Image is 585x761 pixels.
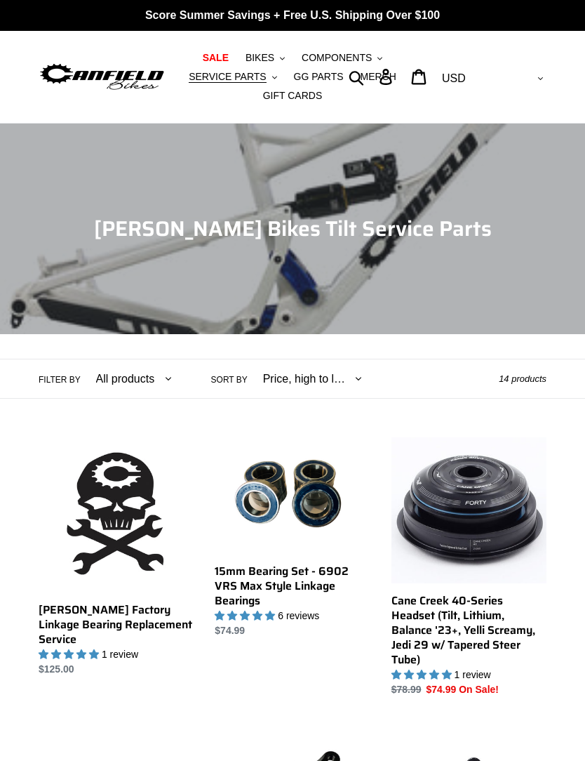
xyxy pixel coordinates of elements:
a: GIFT CARDS [256,86,330,105]
a: GG PARTS [287,67,351,86]
button: COMPONENTS [295,48,389,67]
span: SERVICE PARTS [189,71,266,83]
span: 14 products [499,373,546,384]
span: COMPONENTS [302,52,372,64]
button: BIKES [238,48,292,67]
span: BIKES [246,52,274,64]
span: GG PARTS [294,71,344,83]
img: Canfield Bikes [39,61,166,93]
span: [PERSON_NAME] Bikes Tilt Service Parts [94,212,492,245]
span: GIFT CARDS [263,90,323,102]
a: SALE [196,48,236,67]
span: SALE [203,52,229,64]
label: Sort by [211,373,248,386]
button: SERVICE PARTS [182,67,283,86]
label: Filter by [39,373,81,386]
